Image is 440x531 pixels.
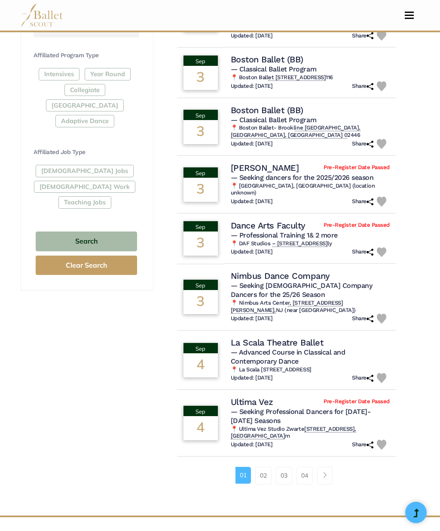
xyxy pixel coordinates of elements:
button: Toggle navigation [399,11,419,19]
h6: Updated: [DATE] [231,83,273,90]
span: — Seeking Professional Dancers for [DATE]-[DATE] Seasons [231,408,371,425]
span: — Classical Ballet Program [231,65,317,73]
div: Sep [183,221,218,232]
div: 3 [183,232,218,256]
span: Pre-Register Date Passed [324,222,389,229]
div: 3 [183,290,218,314]
button: Clear Search [36,256,137,275]
div: 3 [183,178,218,202]
h6: 📍 Nimbus Arts Cente NJ (near [GEOGRAPHIC_DATA]) [231,299,390,314]
h6: Updated: [DATE] [231,441,273,448]
a: 03 [276,467,292,484]
h6: Updated: [DATE] [231,140,273,148]
span: — Classical Ballet Program [231,116,317,124]
a: 01 [235,467,251,483]
div: 3 [183,66,218,90]
h4: Nimbus Dance Company [231,270,330,281]
h6: 📍 Boston Ballet- Brookl 2446 [231,124,390,139]
span: — Seeking [DEMOGRAPHIC_DATA] Company Dancers for the 25/26 Season [231,281,373,299]
h6: Share [352,374,373,382]
h6: Share [352,198,373,205]
h6: Updated: [DATE] [231,198,273,205]
h6: Updated: [DATE] [231,32,273,40]
h6: 📍 DAF Studios ly [231,240,390,247]
a: 02 [255,467,272,484]
span: — Seeking dancers for the 2025/2026 season [231,173,374,182]
h6: Share [352,140,373,148]
span: Pre-Register Date Passed [324,398,389,405]
h4: [PERSON_NAME] [231,162,299,173]
h4: Ultima Vez [231,396,273,408]
a: 04 [296,467,313,484]
div: 4 [183,353,218,377]
h6: Share [352,441,373,448]
div: Sep [183,167,218,178]
h4: Boston Ballet (BB) [231,54,303,65]
h6: Updated: [DATE] [231,315,273,322]
a: & 2 more [309,231,338,239]
span: Pre-Register Date Passed [324,164,389,171]
div: Sep [183,406,218,416]
h6: Share [352,83,373,90]
h6: Share [352,248,373,256]
nav: Page navigation example [235,467,337,484]
div: Sep [183,343,218,353]
div: Sep [183,110,218,120]
h6: 📍 Ultima Vez Studio Zwarte m [231,426,390,440]
h4: Affiliated Program Type [34,51,139,60]
h6: Share [352,315,373,322]
h6: 📍 [GEOGRAPHIC_DATA], [GEOGRAPHIC_DATA] (location unknown) [231,182,390,197]
h4: La Scala Theatre Ballet [231,337,324,348]
div: Sep [183,56,218,66]
button: Search [36,232,137,252]
span: — Professional Training 1 [231,231,338,239]
h6: Updated: [DATE] [231,374,273,382]
span: — Advanced Course in Classical and Contemporary Dance [231,348,345,365]
h4: Boston Ballet (BB) [231,105,303,116]
h6: Updated: [DATE] [231,248,273,256]
div: 4 [183,416,218,440]
div: 3 [183,120,218,144]
h6: Share [352,32,373,40]
h4: Dance Arts Faculty [231,220,306,231]
h6: 📍 La Scala [STREET_ADDRESS] [231,366,390,374]
h6: 📍 Boston Ball 116 [231,74,390,81]
div: Sep [183,280,218,290]
h4: Affiliated Job Type [34,148,139,157]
